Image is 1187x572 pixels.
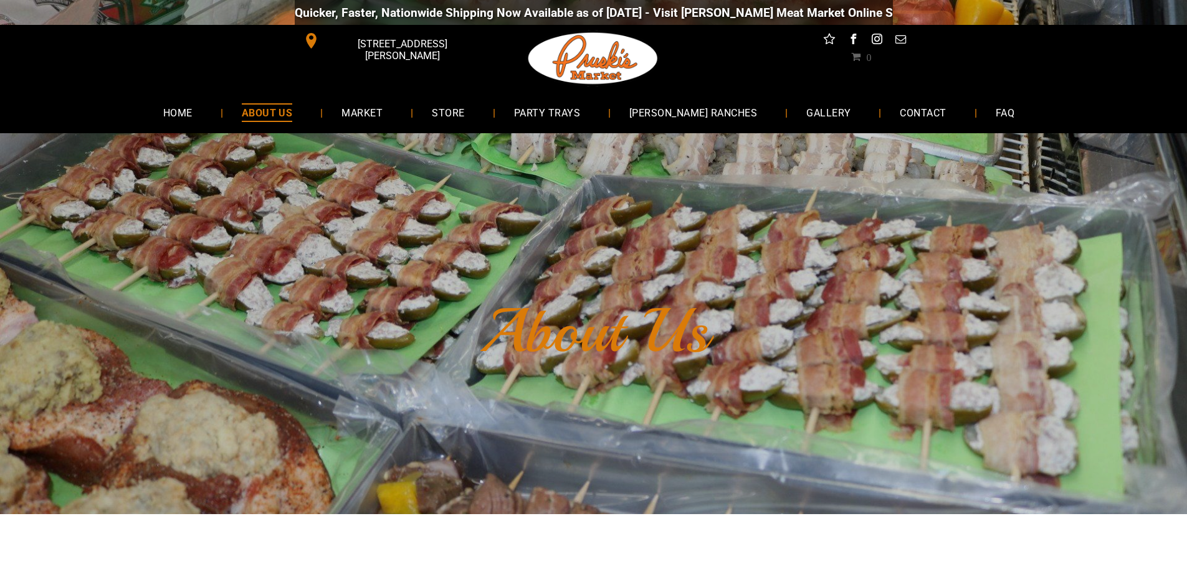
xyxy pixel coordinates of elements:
a: instagram [869,31,885,50]
font: About Us [479,293,708,370]
a: email [892,31,908,50]
span: 0 [866,52,871,62]
a: Social network [821,31,837,50]
a: FAQ [977,96,1033,129]
span: [STREET_ADDRESS][PERSON_NAME] [322,32,482,68]
a: STORE [413,96,483,129]
a: ABOUT US [223,96,312,129]
img: Pruski-s+Market+HQ+Logo2-1920w.png [526,25,660,92]
a: [STREET_ADDRESS][PERSON_NAME] [295,31,485,50]
a: facebook [845,31,861,50]
a: MARKET [323,96,401,129]
a: [PERSON_NAME] RANCHES [611,96,776,129]
a: HOME [145,96,211,129]
a: PARTY TRAYS [495,96,599,129]
a: CONTACT [881,96,965,129]
a: GALLERY [788,96,869,129]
